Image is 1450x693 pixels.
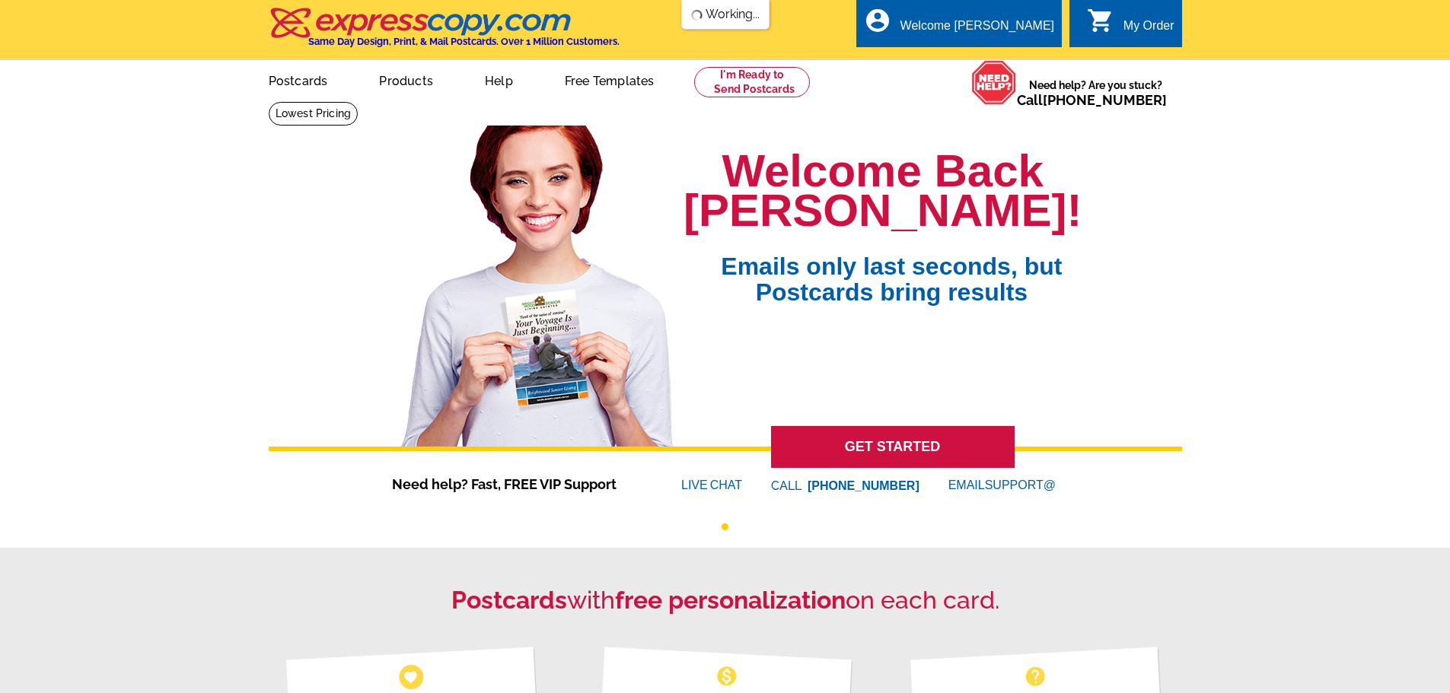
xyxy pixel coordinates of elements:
i: account_circle [864,7,891,34]
img: welcome-back-logged-in.png [392,113,684,447]
a: Help [460,62,537,97]
a: Products [355,62,457,97]
strong: Postcards [451,586,567,614]
img: help [971,60,1017,105]
button: 1 of 1 [722,523,728,530]
font: SUPPORT@ [985,476,1058,494]
h1: Welcome Back [PERSON_NAME]! [684,151,1082,230]
span: Emails only last seconds, but Postcards bring results [701,230,1082,305]
span: help [1023,664,1047,688]
i: shopping_cart [1087,7,1114,34]
span: favorite [403,669,419,685]
h2: with on each card. [269,586,1182,615]
span: monetization_on [715,664,739,688]
span: Need help? Fast, FREE VIP Support [392,474,636,494]
a: Free Templates [540,62,679,97]
img: loading... [690,9,703,21]
div: Welcome [PERSON_NAME] [900,19,1054,40]
div: My Order [1123,19,1174,40]
a: Same Day Design, Print, & Mail Postcards. Over 1 Million Customers. [269,18,620,47]
span: Call [1017,92,1167,108]
a: Postcards [244,62,352,97]
a: GET STARTED [771,426,1015,468]
a: [PHONE_NUMBER] [1043,92,1167,108]
span: Need help? Are you stuck? [1017,78,1174,108]
h4: Same Day Design, Print, & Mail Postcards. Over 1 Million Customers. [308,36,620,47]
a: shopping_cart My Order [1087,17,1174,36]
a: LIVECHAT [681,478,742,491]
font: LIVE [681,476,710,494]
strong: free personalization [615,586,846,614]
